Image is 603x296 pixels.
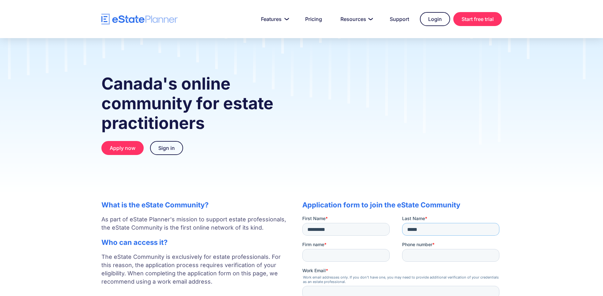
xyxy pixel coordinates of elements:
a: Login [420,12,450,26]
strong: Canada's online community for estate practitioners [101,74,273,133]
a: Features [253,13,294,25]
a: Resources [333,13,379,25]
a: home [101,14,178,25]
a: Apply now [101,141,144,155]
a: Support [382,13,417,25]
p: The eState Community is exclusively for estate professionals. For this reason, the application pr... [101,253,290,294]
a: Pricing [298,13,330,25]
h2: Application form to join the eState Community [302,201,502,209]
a: Start free trial [453,12,502,26]
a: Sign in [150,141,183,155]
p: As part of eState Planner's mission to support estate professionals, the eState Community is the ... [101,215,290,232]
h2: What is the eState Community? [101,201,290,209]
h2: Who can access it? [101,238,290,246]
